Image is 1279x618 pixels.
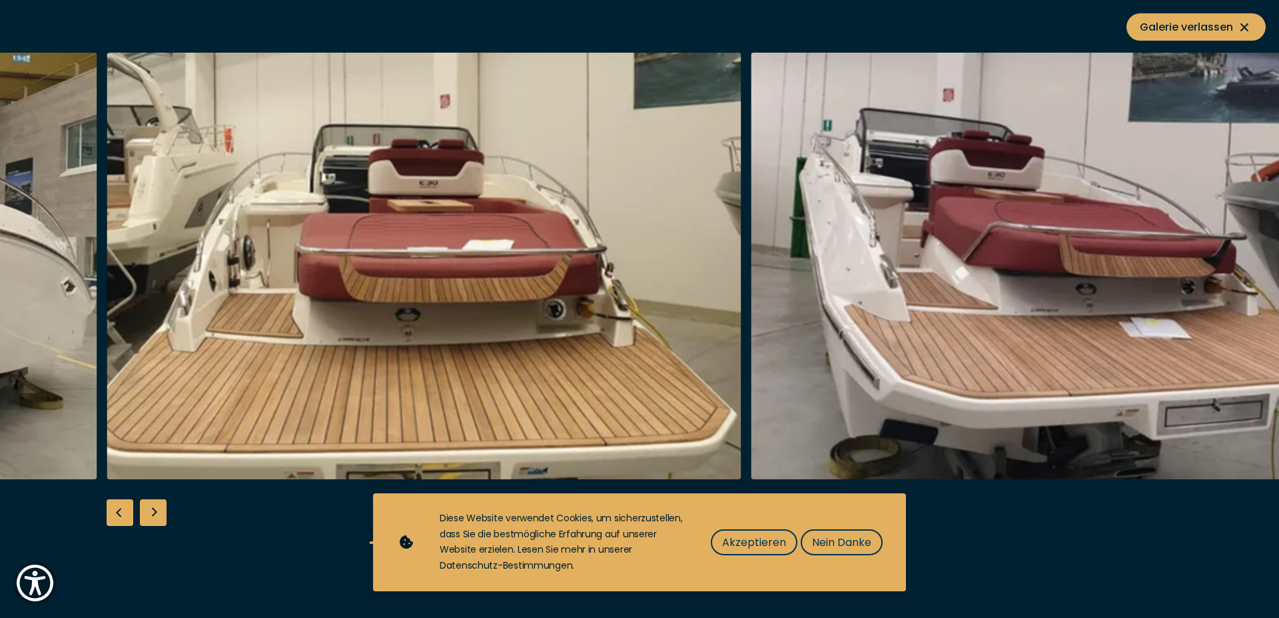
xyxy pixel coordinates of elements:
div: Diese Website verwendet Cookies, um sicherzustellen, dass Sie die bestmögliche Erfahrung auf unse... [440,511,684,574]
span: Nein Danke [812,534,871,551]
span: Akzeptieren [722,534,786,551]
button: Show Accessibility Preferences [13,561,57,605]
img: Merk&Merk [107,53,741,479]
button: Akzeptieren [711,529,797,555]
a: Datenschutz-Bestimmungen [440,559,572,572]
button: Nein Danke [801,529,883,555]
